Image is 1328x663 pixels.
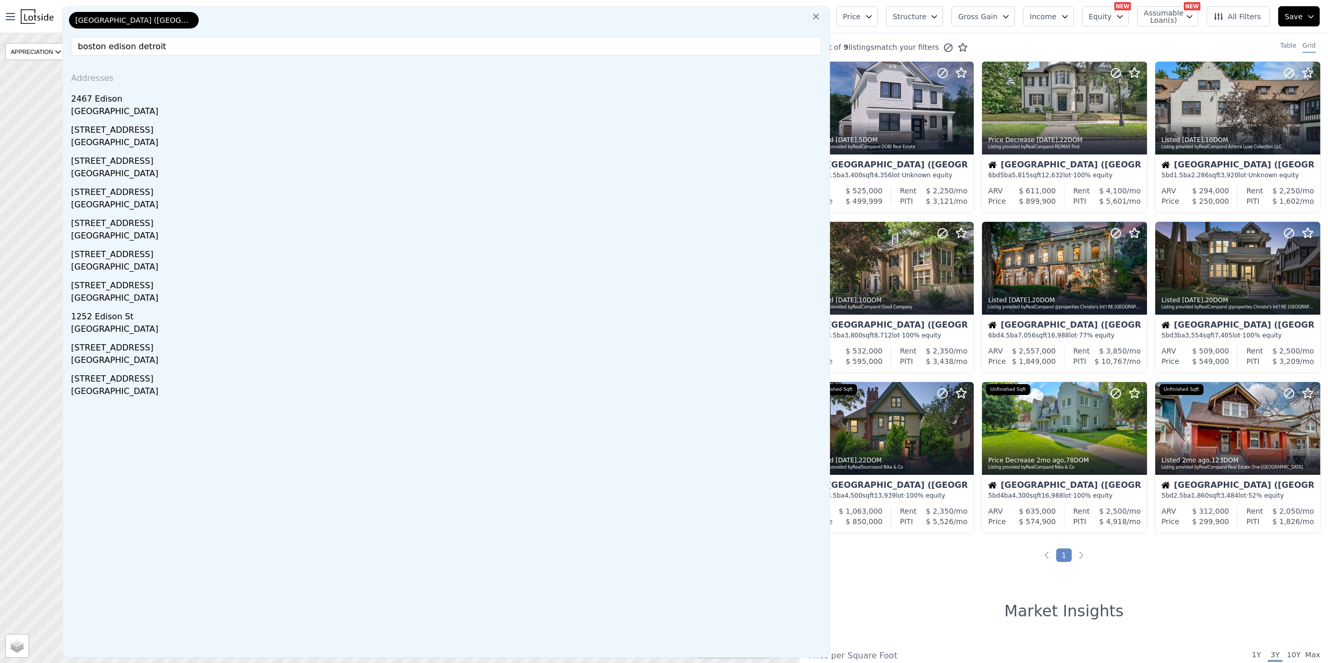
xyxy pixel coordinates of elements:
[1161,356,1179,366] div: Price
[71,230,825,244] div: [GEOGRAPHIC_DATA]
[874,492,896,499] span: 13,939
[988,506,1003,516] div: ARV
[815,144,969,150] div: Listing provided by RealComp and DOBI Real Estate
[986,384,1030,396] div: Unfinished Sqft
[813,384,857,396] div: Unfinished Sqft
[1191,492,1209,499] span: 1,860
[1247,506,1263,516] div: Rent
[1221,172,1238,179] span: 3,920
[981,61,1146,213] a: Price Decrease [DATE],22DOMListing provided byRealCompand RE/MAX FirstHouse[GEOGRAPHIC_DATA] ([GE...
[1263,346,1314,356] div: /mo
[900,356,913,366] div: PITI
[913,516,967,527] div: /mo
[1280,41,1296,53] div: Table
[1192,507,1229,515] span: $ 312,000
[1192,347,1229,355] span: $ 509,000
[6,634,29,657] a: Layers
[1073,186,1090,196] div: Rent
[1161,464,1315,471] div: Listing provided by RealComp and Real Estate One-[GEOGRAPHIC_DATA]
[815,456,969,464] div: Listed , 22 DOM
[1073,346,1090,356] div: Rent
[1161,321,1314,331] div: [GEOGRAPHIC_DATA] ([GEOGRAPHIC_DATA])
[1137,6,1198,26] button: Assumable Loan(s)
[988,144,1142,150] div: Listing provided by RealComp and RE/MAX First
[1272,197,1300,205] span: $ 1,602
[900,186,917,196] div: Rent
[1095,357,1127,365] span: $ 10,767
[988,196,1006,206] div: Price
[815,481,967,491] div: [GEOGRAPHIC_DATA] ([GEOGRAPHIC_DATA])
[1268,650,1282,662] span: 3Y
[808,221,973,373] a: Listed [DATE],10DOMListing provided byRealCompand Good CompanyHouse[GEOGRAPHIC_DATA] ([GEOGRAPHIC...
[1272,357,1300,365] span: $ 3,209
[1286,650,1301,662] span: 10Y
[1019,187,1056,195] span: $ 611,000
[988,186,1003,196] div: ARV
[71,306,825,323] div: 1252 Edison St
[71,354,825,369] div: [GEOGRAPHIC_DATA]
[1303,41,1316,53] div: Grid
[886,6,943,26] button: Structure
[815,464,969,471] div: Listing provided by RealSource and Nika & Co
[1161,491,1314,500] div: 5 bd 2.5 ba sqft lot · 52% equity
[1041,492,1063,499] span: 16,988
[1099,517,1127,526] span: $ 4,918
[808,382,973,533] a: Listed [DATE],22DOMListing provided byRealSourceand Nika & CoUnfinished SqftHouse[GEOGRAPHIC_DATA...
[808,650,1064,662] div: Price per Square Foot
[900,506,917,516] div: Rent
[71,323,825,337] div: [GEOGRAPHIC_DATA]
[988,356,1006,366] div: Price
[988,331,1141,340] div: 6 bd 4.5 ba sqft lot · 77% equity
[800,550,1328,560] ul: Pagination
[845,492,862,499] span: 4,500
[1161,171,1314,179] div: 5 bd 1.5 ba sqft lot · Unknown equity
[1249,650,1264,662] span: 1Y
[988,304,1142,311] div: Listing provided by RealComp and @properties Christie's Int'l RE [GEOGRAPHIC_DATA]
[917,346,967,356] div: /mo
[988,491,1141,500] div: 5 bd 4 ba sqft lot · 100% equity
[1260,516,1314,527] div: /mo
[815,331,967,340] div: 6 bd 3.5 ba sqft lot · 100% equity
[1056,548,1072,562] a: Page 1 is your current page
[1018,332,1035,339] span: 7,056
[839,507,883,515] span: $ 1,063,000
[1260,196,1314,206] div: /mo
[71,89,825,105] div: 2467 Edison
[846,357,882,365] span: $ 595,000
[836,457,857,464] time: 2025-08-11 00:00
[71,261,825,275] div: [GEOGRAPHIC_DATA]
[1161,481,1314,491] div: [GEOGRAPHIC_DATA] ([GEOGRAPHIC_DATA])
[815,304,969,311] div: Listing provided by RealComp and Good Company
[988,481,1141,491] div: [GEOGRAPHIC_DATA] ([GEOGRAPHIC_DATA])
[815,491,967,500] div: 5 bd 3.5 ba sqft lot · 100% equity
[71,151,825,167] div: [STREET_ADDRESS]
[874,332,892,339] span: 8,712
[808,61,973,213] a: Listed [DATE],5DOMListing provided byRealCompand DOBI Real EstateHouse[GEOGRAPHIC_DATA] ([GEOGRAP...
[1086,196,1141,206] div: /mo
[1192,357,1229,365] span: $ 549,000
[1305,650,1320,662] span: Max
[1155,382,1320,533] a: Listed 2mo ago,123DOMListing provided byRealCompand Real Estate One-[GEOGRAPHIC_DATA]Unfinished S...
[900,196,913,206] div: PITI
[893,11,926,22] span: Structure
[926,347,953,355] span: $ 2,350
[1247,186,1263,196] div: Rent
[1099,347,1127,355] span: $ 3,850
[926,517,953,526] span: $ 5,526
[845,332,862,339] span: 3,800
[1004,602,1124,620] h1: Market Insights
[1192,187,1229,195] span: $ 294,000
[981,221,1146,373] a: Listed [DATE],20DOMListing provided byRealCompand @properties Christie's Int'l RE [GEOGRAPHIC_DAT...
[1161,304,1315,311] div: Listing provided by RealComp and @properties Christie's Int'l RE [GEOGRAPHIC_DATA]
[71,37,821,55] input: Enter another location
[1272,517,1300,526] span: $ 1,826
[846,197,882,205] span: $ 499,999
[1272,187,1300,195] span: $ 2,250
[71,244,825,261] div: [STREET_ADDRESS]
[1090,506,1141,516] div: /mo
[874,172,892,179] span: 4,356
[900,346,917,356] div: Rent
[900,516,913,527] div: PITI
[1159,384,1203,396] div: Unfinished Sqft
[1161,481,1170,489] img: House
